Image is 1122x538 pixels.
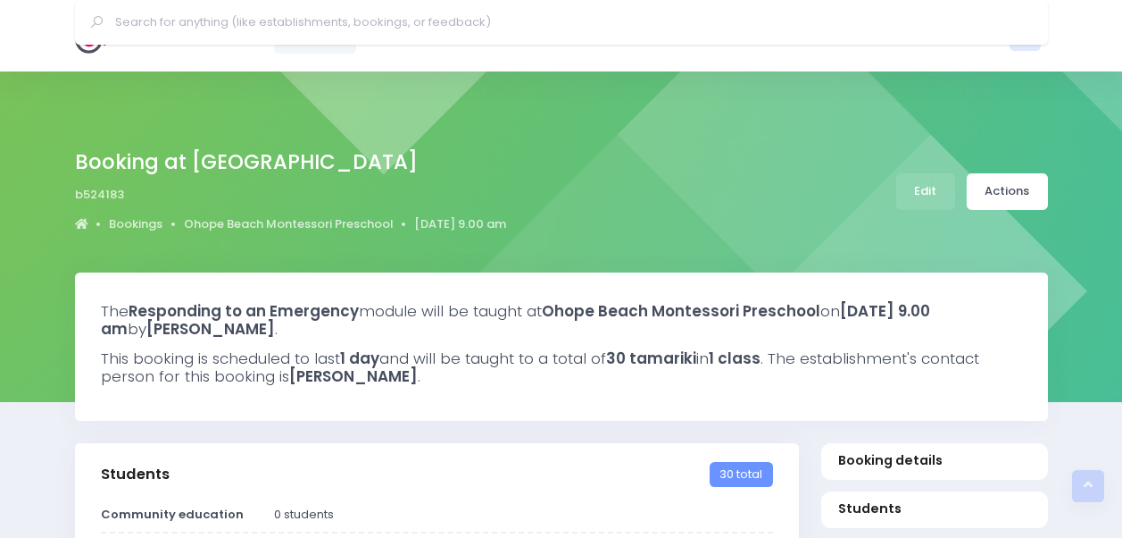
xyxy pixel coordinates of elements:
[129,300,359,322] strong: Responding to an Emergency
[542,300,820,322] strong: Ohope Beach Montessori Preschool
[101,349,1022,386] h3: This booking is scheduled to last and will be taught to a total of in . The establishment's conta...
[75,150,492,174] h2: Booking at [GEOGRAPHIC_DATA]
[109,215,162,233] a: Bookings
[101,466,170,483] h3: Students
[821,443,1048,480] a: Booking details
[838,500,1030,518] span: Students
[709,348,760,369] strong: 1 class
[967,173,1048,210] a: Actions
[101,300,930,340] strong: [DATE] 9.00 am
[340,348,379,369] strong: 1 day
[115,9,1023,36] input: Search for anything (like establishments, bookings, or feedback)
[146,318,275,340] strong: [PERSON_NAME]
[821,492,1048,528] a: Students
[414,215,506,233] a: [DATE] 9.00 am
[101,506,244,523] strong: Community education
[184,215,394,233] a: Ohope Beach Montessori Preschool
[75,186,124,204] span: b524183
[838,451,1030,470] span: Booking details
[606,348,696,369] strong: 30 tamariki
[101,302,1022,339] h3: The module will be taught at on by .
[263,506,784,524] div: 0 students
[710,462,772,487] span: 30 total
[896,173,955,210] a: Edit
[289,366,418,387] strong: [PERSON_NAME]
